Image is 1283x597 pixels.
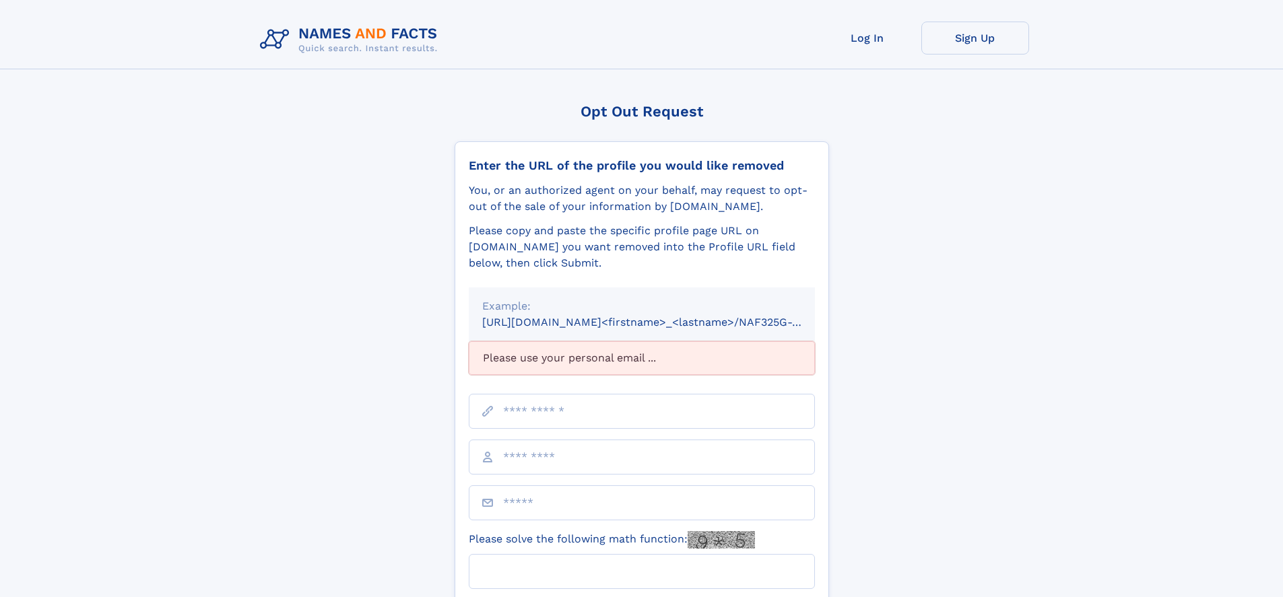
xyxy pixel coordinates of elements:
div: Enter the URL of the profile you would like removed [469,158,815,173]
div: Please use your personal email ... [469,341,815,375]
label: Please solve the following math function: [469,531,755,549]
small: [URL][DOMAIN_NAME]<firstname>_<lastname>/NAF325G-xxxxxxxx [482,316,841,328]
div: You, or an authorized agent on your behalf, may request to opt-out of the sale of your informatio... [469,182,815,215]
a: Log In [814,22,921,55]
div: Example: [482,298,801,314]
div: Please copy and paste the specific profile page URL on [DOMAIN_NAME] you want removed into the Pr... [469,223,815,271]
a: Sign Up [921,22,1029,55]
div: Opt Out Request [455,103,829,120]
img: Logo Names and Facts [255,22,449,58]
